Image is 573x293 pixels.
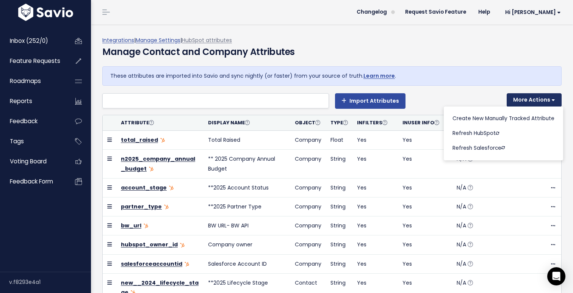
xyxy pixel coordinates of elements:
div: Open Intercom Messenger [547,267,565,285]
td: Company owner [204,235,290,254]
div: v.f8293e4a1 [9,272,91,292]
a: partner_type [121,203,162,210]
th: In [398,115,452,131]
td: Yes [398,150,452,178]
a: Help [472,6,496,18]
td: Yes [398,131,452,150]
a: account_stage [121,184,167,191]
span: Roadmaps [10,77,41,85]
img: hubspot-sprocket-web-color.a5df7d919a38.png [164,205,169,209]
td: Yes [352,254,398,273]
img: hubspot-sprocket-web-color.a5df7d919a38.png [160,138,165,143]
img: hubspot-sprocket-web-color.a5df7d919a38.png [169,186,174,190]
td: N/A [452,216,539,235]
span: Hi [PERSON_NAME] [505,9,561,15]
td: BW URL- BW API [204,216,290,235]
td: String [326,150,352,178]
a: Reports [2,92,63,110]
td: Yes [352,131,398,150]
td: Yes [352,150,398,178]
td: N/A [452,178,539,197]
a: Request Savio Feature [399,6,472,18]
span: User Info [408,119,439,126]
a: Create New Manually Tracked Attribute [447,111,560,126]
td: N/A [452,150,539,178]
td: Yes [398,178,452,197]
a: Integrations [102,36,134,44]
span: Feedback form [10,177,53,185]
td: **2025 Account Status [204,178,290,197]
td: String [326,178,352,197]
a: Voting Board [2,153,63,170]
td: **2025 Partner Type [204,197,290,216]
span: Feedback [10,117,38,125]
a: Inbox (252/0) [2,32,63,50]
td: Yes [352,178,398,197]
td: Yes [352,216,398,235]
div: | | [102,36,562,66]
span: Object [295,119,320,126]
td: Company [290,235,326,254]
a: HubSpot attributes [182,36,232,44]
a: Feedback form [2,173,63,190]
h4: Manage Contact and Company Attributes [102,45,295,59]
span: Type [330,119,348,126]
td: String [326,197,352,216]
td: Yes [398,254,452,273]
td: Total Raised [204,131,290,150]
span: Tags [10,137,24,145]
button: Import Attributes [335,93,405,108]
a: Feedback [2,113,63,130]
a: Hi [PERSON_NAME] [496,6,567,18]
span: Changelog [357,9,387,15]
th: Attribute [116,115,204,131]
td: Salesforce Account ID [204,254,290,273]
span: Reports [10,97,32,105]
button: Refresh HubSpot [447,126,560,141]
a: Tags [2,133,63,150]
td: Company [290,254,326,273]
td: String [326,254,352,273]
img: hubspot-sprocket-web-color.a5df7d919a38.png [180,243,185,248]
a: Feature Requests [2,52,63,70]
img: hubspot-sprocket-web-color.a5df7d919a38.png [149,167,153,171]
td: String [326,235,352,254]
a: bw_url [121,222,141,229]
td: Float [326,131,352,150]
td: N/A [452,235,539,254]
td: Yes [398,197,452,216]
a: total_raised [121,136,158,144]
span: Voting Board [10,157,47,165]
a: salesforceaccountid [121,260,182,268]
td: Company [290,150,326,178]
td: Yes [398,235,452,254]
span: Feature Requests [10,57,60,65]
th: In [352,115,398,131]
span: Inbox (252/0) [10,37,48,45]
td: Yes [398,216,452,235]
img: hubspot-sprocket-web-color.a5df7d919a38.png [144,224,148,228]
img: hubspot-sprocket-web-color.a5df7d919a38.png [185,262,189,266]
th: Display Name [204,115,290,131]
td: N/A [452,254,539,273]
td: N/A [452,197,539,216]
a: Learn more [363,72,395,80]
button: Refresh Salesforce [447,141,560,156]
td: ** 2025 Company Annual Budget [204,150,290,178]
p: These attributes are imported into Savio and sync nightly (or faster) from your source of truth. . [110,71,554,81]
td: Company [290,178,326,197]
a: Roadmaps [2,72,63,90]
a: hubspot_owner_id [121,241,178,248]
td: Company [290,197,326,216]
img: logo-white.9d6f32f41409.svg [16,4,75,21]
td: String [326,216,352,235]
a: n2025_company_annual_budget [121,155,195,172]
td: Yes [352,235,398,254]
td: Company [290,131,326,150]
td: Company [290,216,326,235]
span: Filters [362,119,387,126]
a: Manage Settings [136,36,180,44]
td: Yes [352,197,398,216]
button: More Actions [507,93,562,107]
